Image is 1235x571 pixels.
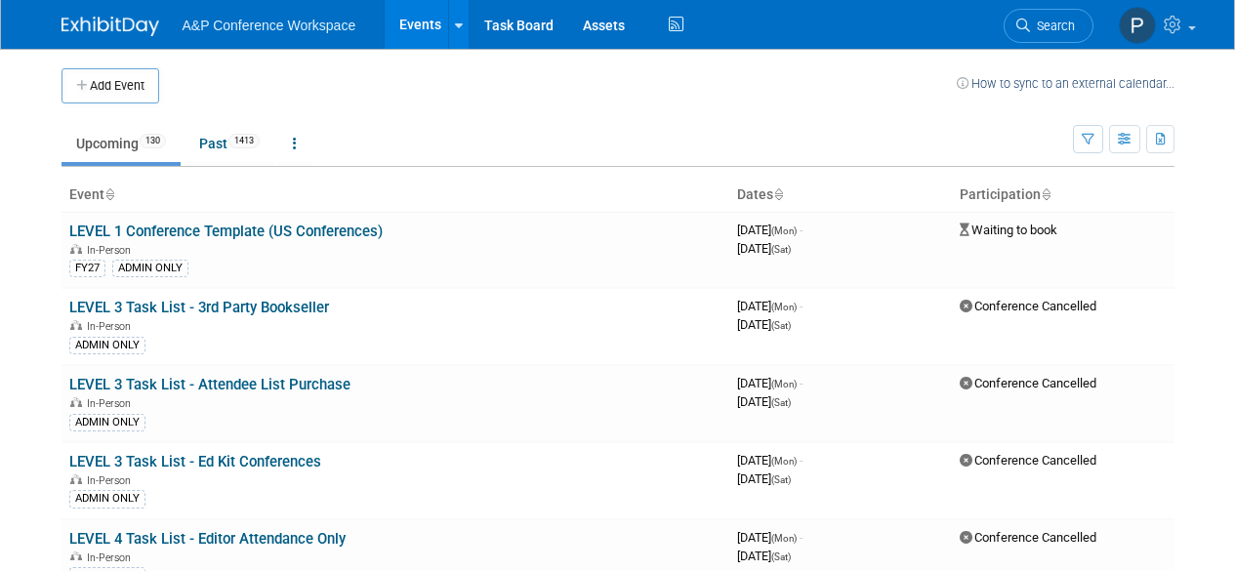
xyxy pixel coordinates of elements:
th: Dates [729,179,952,212]
img: In-Person Event [70,320,82,330]
a: Sort by Participation Type [1041,186,1050,202]
img: In-Person Event [70,397,82,407]
span: (Mon) [771,302,797,312]
a: LEVEL 3 Task List - Ed Kit Conferences [69,453,321,470]
span: (Mon) [771,225,797,236]
a: Past1413 [185,125,274,162]
img: In-Person Event [70,244,82,254]
div: FY27 [69,260,105,277]
span: Search [1030,19,1075,33]
span: (Sat) [771,397,791,408]
span: 1413 [228,134,260,148]
span: Conference Cancelled [960,453,1096,468]
span: In-Person [87,474,137,487]
div: ADMIN ONLY [112,260,188,277]
span: A&P Conference Workspace [183,18,356,33]
img: In-Person Event [70,551,82,561]
a: Upcoming130 [62,125,181,162]
div: ADMIN ONLY [69,414,145,431]
button: Add Event [62,68,159,103]
span: - [800,299,803,313]
span: [DATE] [737,376,803,390]
span: Conference Cancelled [960,299,1096,313]
span: In-Person [87,244,137,257]
span: [DATE] [737,223,803,237]
span: [DATE] [737,394,791,409]
span: (Mon) [771,456,797,467]
span: [DATE] [737,299,803,313]
a: How to sync to an external calendar... [957,76,1174,91]
span: [DATE] [737,241,791,256]
span: (Sat) [771,244,791,255]
img: In-Person Event [70,474,82,484]
span: [DATE] [737,549,791,563]
span: (Sat) [771,551,791,562]
img: Paige Papandrea [1119,7,1156,44]
span: 130 [140,134,166,148]
div: ADMIN ONLY [69,337,145,354]
span: - [800,223,803,237]
a: LEVEL 3 Task List - Attendee List Purchase [69,376,350,393]
span: (Sat) [771,474,791,485]
a: LEVEL 4 Task List - Editor Attendance Only [69,530,346,548]
a: Sort by Event Name [104,186,114,202]
span: Waiting to book [960,223,1057,237]
div: ADMIN ONLY [69,490,145,508]
span: - [800,376,803,390]
a: LEVEL 1 Conference Template (US Conferences) [69,223,383,240]
span: (Sat) [771,320,791,331]
span: Conference Cancelled [960,376,1096,390]
span: [DATE] [737,453,803,468]
span: In-Person [87,551,137,564]
span: In-Person [87,320,137,333]
span: - [800,530,803,545]
span: Conference Cancelled [960,530,1096,545]
span: [DATE] [737,530,803,545]
a: Search [1004,9,1093,43]
img: ExhibitDay [62,17,159,36]
span: (Mon) [771,533,797,544]
th: Participation [952,179,1174,212]
span: [DATE] [737,317,791,332]
span: (Mon) [771,379,797,389]
a: Sort by Start Date [773,186,783,202]
a: LEVEL 3 Task List - 3rd Party Bookseller [69,299,329,316]
span: - [800,453,803,468]
th: Event [62,179,729,212]
span: [DATE] [737,471,791,486]
span: In-Person [87,397,137,410]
